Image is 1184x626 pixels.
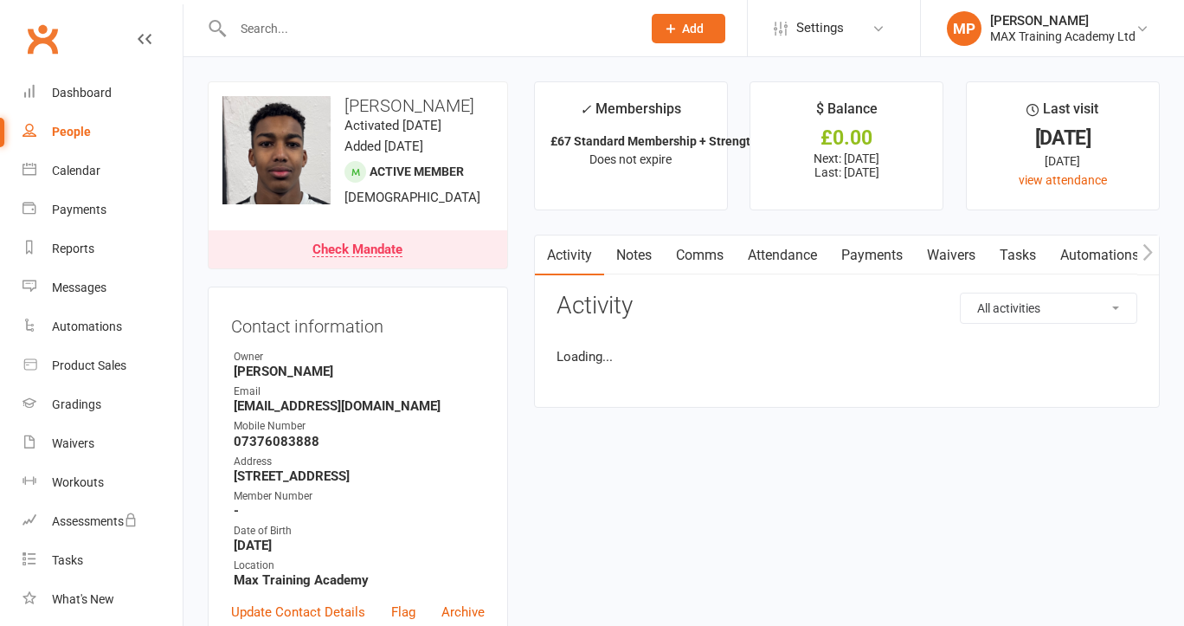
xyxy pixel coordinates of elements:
[222,96,493,115] h3: [PERSON_NAME]
[947,11,981,46] div: MP
[990,29,1136,44] div: MAX Training Academy Ltd
[52,436,94,450] div: Waivers
[982,152,1143,171] div: [DATE]
[234,538,485,553] strong: [DATE]
[23,580,183,619] a: What's New
[234,488,485,505] div: Member Number
[222,96,331,204] img: image1739954472.png
[234,503,485,519] strong: -
[23,502,183,541] a: Assessments
[23,268,183,307] a: Messages
[312,243,402,257] div: Check Mandate
[1048,236,1151,275] a: Automations
[535,236,604,275] a: Activity
[915,236,988,275] a: Waivers
[228,16,629,41] input: Search...
[21,17,64,61] a: Clubworx
[23,74,183,113] a: Dashboard
[766,152,927,179] p: Next: [DATE] Last: [DATE]
[344,139,423,154] time: Added [DATE]
[589,152,672,166] span: Does not expire
[52,86,112,100] div: Dashboard
[234,468,485,484] strong: [STREET_ADDRESS]
[52,397,101,411] div: Gradings
[234,558,485,574] div: Location
[682,22,704,35] span: Add
[344,118,441,133] time: Activated [DATE]
[234,384,485,400] div: Email
[52,164,100,177] div: Calendar
[23,385,183,424] a: Gradings
[816,98,878,129] div: $ Balance
[23,229,183,268] a: Reports
[580,101,591,118] i: ✓
[23,307,183,346] a: Automations
[52,514,138,528] div: Assessments
[23,152,183,190] a: Calendar
[52,592,114,606] div: What's New
[23,113,183,152] a: People
[234,364,485,379] strong: [PERSON_NAME]
[52,242,94,255] div: Reports
[231,310,485,336] h3: Contact information
[23,541,183,580] a: Tasks
[652,14,725,43] button: Add
[441,602,485,623] a: Archive
[557,293,1137,319] h3: Activity
[796,9,844,48] span: Settings
[1019,173,1107,187] a: view attendance
[234,418,485,435] div: Mobile Number
[391,602,415,623] a: Flag
[23,463,183,502] a: Workouts
[990,13,1136,29] div: [PERSON_NAME]
[550,134,813,148] strong: £67 Standard Membership + Strength & Condi...
[234,434,485,449] strong: 07376083888
[52,475,104,489] div: Workouts
[23,190,183,229] a: Payments
[766,129,927,147] div: £0.00
[234,398,485,414] strong: [EMAIL_ADDRESS][DOMAIN_NAME]
[1026,98,1098,129] div: Last visit
[52,358,126,372] div: Product Sales
[829,236,915,275] a: Payments
[344,190,480,205] span: [DEMOGRAPHIC_DATA]
[52,203,106,216] div: Payments
[234,523,485,539] div: Date of Birth
[604,236,664,275] a: Notes
[23,346,183,385] a: Product Sales
[234,572,485,588] strong: Max Training Academy
[664,236,736,275] a: Comms
[982,129,1143,147] div: [DATE]
[988,236,1048,275] a: Tasks
[557,346,1137,367] li: Loading...
[52,319,122,333] div: Automations
[52,281,106,294] div: Messages
[52,553,83,567] div: Tasks
[234,349,485,365] div: Owner
[370,165,464,178] span: Active member
[234,454,485,470] div: Address
[736,236,829,275] a: Attendance
[23,424,183,463] a: Waivers
[231,602,365,623] a: Update Contact Details
[52,125,91,139] div: People
[580,98,681,130] div: Memberships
